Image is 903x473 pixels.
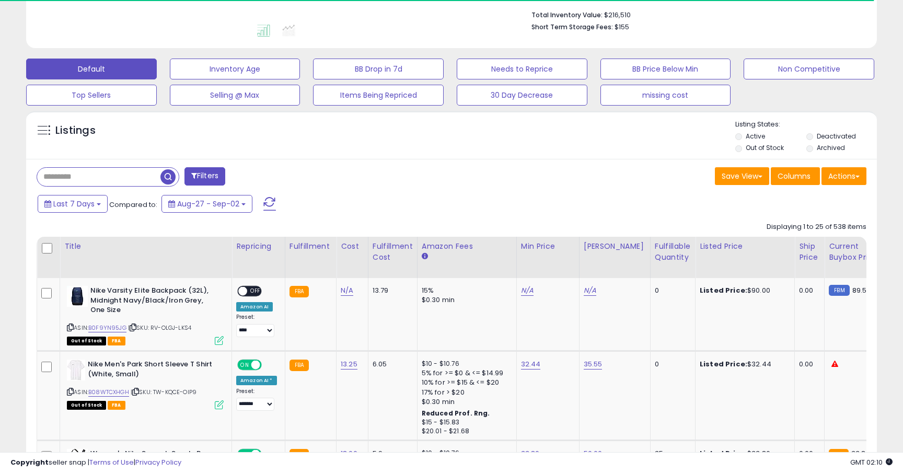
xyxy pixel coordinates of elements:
div: $10 - $10.76 [422,360,508,368]
strong: Copyright [10,457,49,467]
button: Aug-27 - Sep-02 [161,195,252,213]
span: $155 [615,22,629,32]
button: Inventory Age [170,59,300,79]
span: FBA [108,401,125,410]
button: Default [26,59,157,79]
a: N/A [341,285,353,296]
small: FBA [290,360,309,371]
span: Last 7 Days [53,199,95,209]
div: Repricing [236,241,281,252]
div: $20.01 - $21.68 [422,427,508,436]
button: Needs to Reprice [457,59,587,79]
div: Displaying 1 to 25 of 538 items [767,222,866,232]
button: Selling @ Max [170,85,300,106]
label: Deactivated [817,132,856,141]
b: Total Inventory Value: [531,10,603,19]
b: Short Term Storage Fees: [531,22,613,31]
button: Non Competitive [744,59,874,79]
button: Filters [184,167,225,186]
a: B0F9YN95JG [88,324,126,332]
a: 35.55 [584,359,603,370]
small: FBM [829,285,849,296]
div: Title [64,241,227,252]
span: OFF [260,361,277,370]
span: OFF [247,287,264,296]
button: missing cost [600,85,731,106]
a: Privacy Policy [135,457,181,467]
button: BB Price Below Min [600,59,731,79]
div: 17% for > $20 [422,388,508,397]
button: 30 Day Decrease [457,85,587,106]
div: 0 [655,286,687,295]
h5: Listings [55,123,96,138]
div: ASIN: [67,360,224,408]
div: Preset: [236,388,277,411]
small: FBA [290,286,309,297]
img: 3191JLi6bYL._SL40_.jpg [67,360,85,380]
a: B08WTCXHGH [88,388,129,397]
div: 15% [422,286,508,295]
div: Ship Price [799,241,820,263]
div: Amazon Fees [422,241,512,252]
div: Fulfillment [290,241,332,252]
b: Listed Price: [700,359,747,369]
div: $15 - $15.83 [422,418,508,427]
div: Amazon AI [236,302,273,312]
label: Active [746,132,765,141]
button: Last 7 Days [38,195,108,213]
p: Listing States: [735,120,876,130]
label: Out of Stock [746,143,784,152]
div: $0.30 min [422,397,508,407]
span: All listings that are currently out of stock and unavailable for purchase on Amazon [67,337,106,345]
a: N/A [521,285,534,296]
div: 13.79 [373,286,409,295]
div: Cost [341,241,364,252]
b: Reduced Prof. Rng. [422,409,490,418]
a: N/A [584,285,596,296]
span: 2025-09-10 02:10 GMT [850,457,893,467]
div: seller snap | | [10,458,181,468]
a: 32.44 [521,359,541,370]
div: Min Price [521,241,575,252]
label: Archived [817,143,845,152]
b: Listed Price: [700,285,747,295]
button: Save View [715,167,769,185]
div: Preset: [236,314,277,337]
div: ASIN: [67,286,224,344]
small: Amazon Fees. [422,252,428,261]
span: | SKU: RV-OLGJ-LKS4 [128,324,191,332]
span: FBA [108,337,125,345]
b: Nike Men's Park Short Sleeve T Shirt (White, Small) [88,360,215,382]
span: Aug-27 - Sep-02 [177,199,239,209]
button: Columns [771,167,820,185]
div: 0.00 [799,360,816,369]
button: Items Being Repriced [313,85,444,106]
div: Fulfillment Cost [373,241,413,263]
span: | SKU: TW-KQCE-OIP9 [131,388,196,396]
div: Current Buybox Price [829,241,883,263]
div: $0.30 min [422,295,508,305]
div: 0 [655,360,687,369]
div: Listed Price [700,241,790,252]
button: Actions [821,167,866,185]
span: Columns [778,171,811,181]
span: ON [238,361,251,370]
span: All listings that are currently out of stock and unavailable for purchase on Amazon [67,401,106,410]
div: 0.00 [799,286,816,295]
img: 51ZEIbTCEUL._SL40_.jpg [67,286,88,307]
span: 89.5 [852,285,867,295]
div: $32.44 [700,360,786,369]
a: Terms of Use [89,457,134,467]
div: $90.00 [700,286,786,295]
span: Compared to: [109,200,157,210]
b: Nike Varsity Elite Backpack (32L), Midnight Navy/Black/Iron Grey, One Size [90,286,217,318]
li: $216,510 [531,8,859,20]
div: [PERSON_NAME] [584,241,646,252]
button: Top Sellers [26,85,157,106]
div: 5% for >= $0 & <= $14.99 [422,368,508,378]
div: Amazon AI * [236,376,277,385]
button: BB Drop in 7d [313,59,444,79]
div: 10% for >= $15 & <= $20 [422,378,508,387]
a: 13.25 [341,359,357,370]
div: 6.05 [373,360,409,369]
